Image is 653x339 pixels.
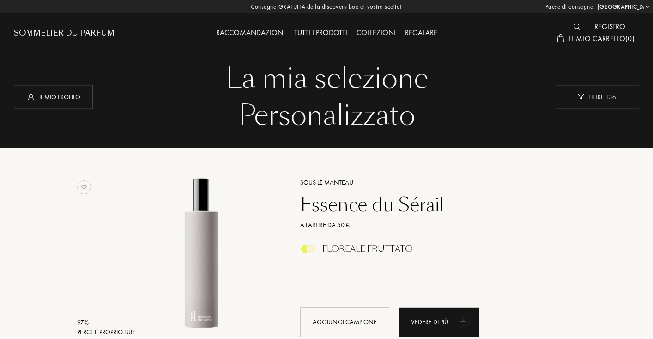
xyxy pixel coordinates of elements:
[545,2,595,12] span: Paese di consegna:
[322,244,413,254] div: Floreale Fruttato
[574,24,580,30] img: search_icn_white.svg
[577,94,584,100] img: new_filter_w.svg
[602,92,618,101] span: ( 136 )
[352,27,400,39] div: Collezioni
[26,92,36,101] img: profil_icn_w.svg
[352,28,400,37] a: Collezioni
[21,60,632,97] div: La mia selezione
[125,176,278,330] img: Essence du Sérail Sous le Manteau
[590,22,630,31] a: Registro
[557,34,564,42] img: cart_white.svg
[293,247,562,256] a: Floreale Fruttato
[399,307,479,337] a: Vedere di piùanimation
[293,220,562,230] a: A partire da 50 €
[569,34,635,43] span: Il mio carrello ( 0 )
[77,180,91,194] img: no_like_p.png
[590,21,630,33] div: Registro
[77,318,135,327] div: 97 %
[21,97,632,134] div: Personalizzato
[400,27,442,39] div: Regalare
[212,27,290,39] div: Raccomandazioni
[14,28,115,39] a: Sommelier du Parfum
[77,327,135,337] div: Perché proprio lui?
[290,28,352,37] a: Tutti i prodotti
[14,85,93,109] div: Il mio profilo
[293,178,562,188] a: Sous le Manteau
[212,28,290,37] a: Raccomandazioni
[457,312,475,331] div: animation
[293,194,562,216] a: Essence du Sérail
[400,28,442,37] a: Regalare
[300,307,389,337] div: Aggiungi campione
[399,307,479,337] div: Vedere di più
[290,27,352,39] div: Tutti i prodotti
[556,85,639,109] div: Filtri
